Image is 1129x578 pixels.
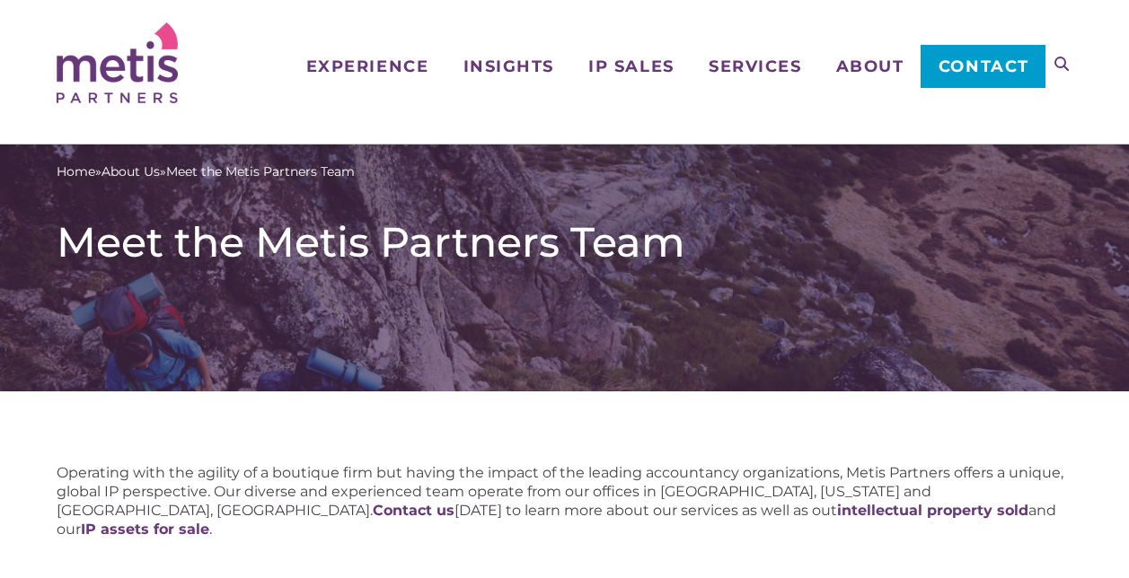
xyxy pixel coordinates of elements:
a: About Us [101,162,160,181]
a: Contact [921,45,1045,88]
span: IP Sales [588,58,674,74]
span: Contact [939,58,1029,74]
a: Home [57,162,95,181]
a: Contact us [373,502,454,519]
img: Metis Partners [57,22,178,103]
p: Operating with the agility of a boutique firm but having the impact of the leading accountancy or... [57,463,1072,539]
span: Experience [306,58,428,74]
span: Insights [463,58,554,74]
span: Meet the Metis Partners Team [166,162,355,181]
h1: Meet the Metis Partners Team [57,217,1072,267]
span: Services [709,58,801,74]
a: IP assets for sale [81,521,209,538]
span: About [836,58,904,74]
span: » » [57,162,355,181]
a: intellectual property sold [837,502,1028,519]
